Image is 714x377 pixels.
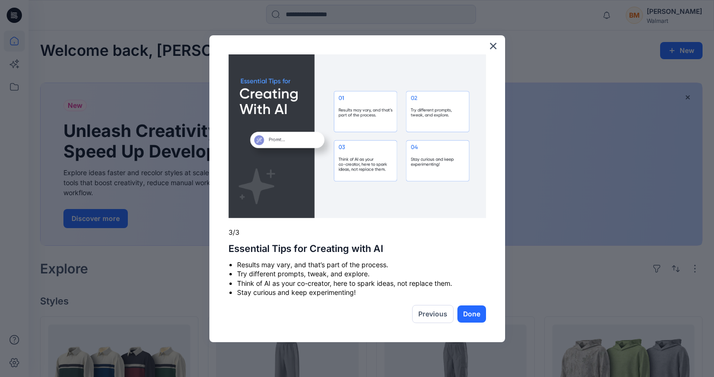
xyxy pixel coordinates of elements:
button: Done [457,305,486,323]
li: Think of AI as your co-creator, here to spark ideas, not replace them. [237,279,486,288]
button: Close [489,38,498,53]
li: Results may vary, and that’s part of the process. [237,260,486,270]
li: Stay curious and keep experimenting! [237,288,486,297]
li: Try different prompts, tweak, and explore. [237,269,486,279]
p: 3/3 [228,228,486,237]
button: Previous [412,305,454,323]
h2: Essential Tips for Creating with AI [228,243,486,254]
